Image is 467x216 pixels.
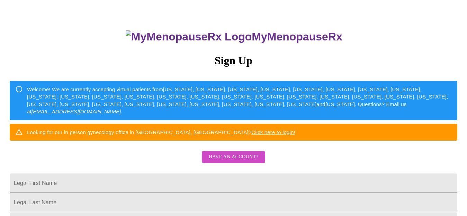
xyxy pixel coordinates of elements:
[251,129,295,135] a: Click here to login!
[11,30,458,43] h3: MyMenopauseRx
[202,151,265,163] button: Have an account?
[27,126,295,139] div: Looking for our in person gynecology office in [GEOGRAPHIC_DATA], [GEOGRAPHIC_DATA]?
[27,83,452,118] div: Welcome! We are currently accepting virtual patients from [US_STATE], [US_STATE], [US_STATE], [US...
[209,153,258,161] span: Have an account?
[126,30,252,43] img: MyMenopauseRx Logo
[32,109,121,114] em: [EMAIL_ADDRESS][DOMAIN_NAME]
[10,54,457,67] h3: Sign Up
[200,159,267,165] a: Have an account?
